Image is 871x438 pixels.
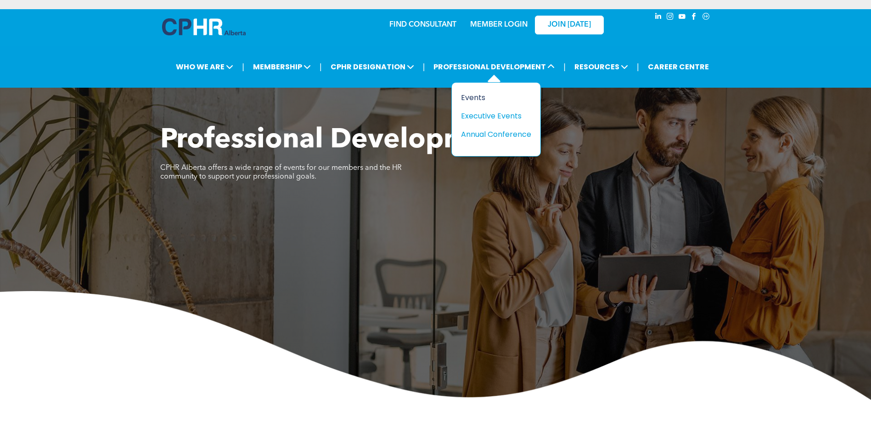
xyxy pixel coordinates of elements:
[328,58,417,75] span: CPHR DESIGNATION
[637,57,639,76] li: |
[423,57,425,76] li: |
[242,57,244,76] li: |
[461,110,531,122] a: Executive Events
[572,58,631,75] span: RESOURCES
[461,110,524,122] div: Executive Events
[160,127,512,154] span: Professional Development
[653,11,663,24] a: linkedin
[665,11,675,24] a: instagram
[677,11,687,24] a: youtube
[250,58,314,75] span: MEMBERSHIP
[173,58,236,75] span: WHO WE ARE
[645,58,712,75] a: CAREER CENTRE
[535,16,604,34] a: JOIN [DATE]
[461,129,531,140] a: Annual Conference
[470,21,528,28] a: MEMBER LOGIN
[162,18,246,35] img: A blue and white logo for cp alberta
[160,164,402,180] span: CPHR Alberta offers a wide range of events for our members and the HR community to support your p...
[461,129,524,140] div: Annual Conference
[389,21,456,28] a: FIND CONSULTANT
[701,11,711,24] a: Social network
[548,21,591,29] span: JOIN [DATE]
[689,11,699,24] a: facebook
[320,57,322,76] li: |
[461,92,531,103] a: Events
[431,58,557,75] span: PROFESSIONAL DEVELOPMENT
[461,92,524,103] div: Events
[563,57,566,76] li: |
